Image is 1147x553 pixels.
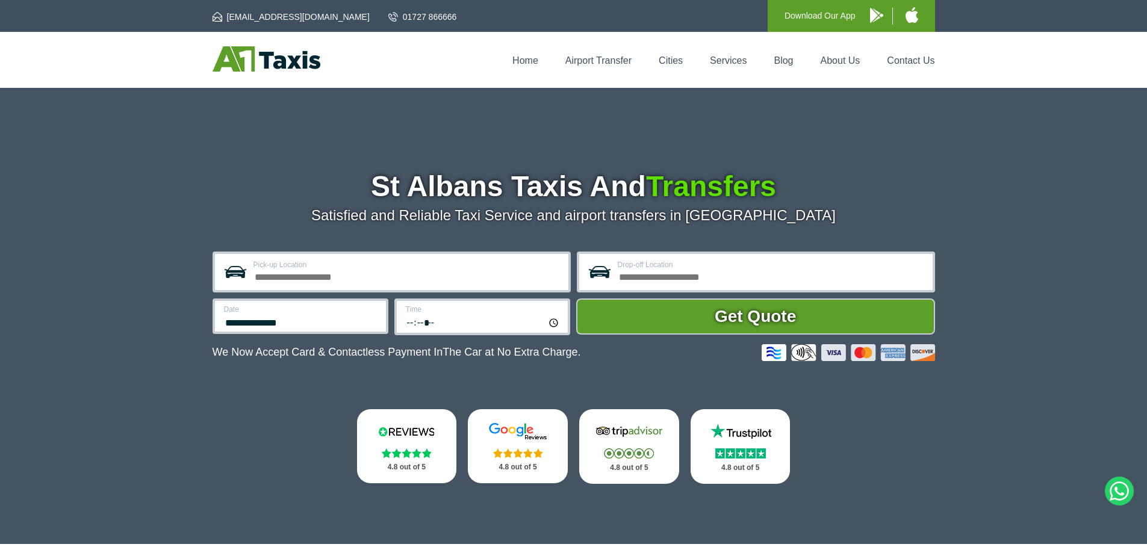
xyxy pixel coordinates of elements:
a: Tripadvisor Stars 4.8 out of 5 [579,409,679,484]
p: We Now Accept Card & Contactless Payment In [213,346,581,359]
label: Pick-up Location [253,261,561,268]
p: Download Our App [785,8,856,23]
img: Google [482,422,554,440]
label: Time [406,306,561,313]
p: 4.8 out of 5 [592,460,666,475]
img: Trustpilot [704,422,777,440]
a: About Us [821,55,860,66]
img: Tripadvisor [593,422,665,440]
a: Services [710,55,747,66]
button: Get Quote [576,298,935,335]
a: Contact Us [887,55,934,66]
a: Cities [659,55,683,66]
img: Credit And Debit Cards [762,344,935,361]
a: Home [512,55,538,66]
img: A1 Taxis iPhone App [906,7,918,23]
h1: St Albans Taxis And [213,172,935,201]
a: Airport Transfer [565,55,632,66]
img: Stars [382,448,432,458]
img: Reviews.io [370,422,443,440]
span: Transfers [646,170,776,202]
label: Date [224,306,379,313]
img: Stars [715,448,766,459]
a: Google Stars 4.8 out of 5 [468,409,568,483]
p: 4.8 out of 5 [481,460,555,475]
a: 01727 866666 [388,11,457,23]
p: 4.8 out of 5 [370,460,444,475]
img: Stars [493,448,543,458]
a: [EMAIL_ADDRESS][DOMAIN_NAME] [213,11,370,23]
p: 4.8 out of 5 [704,460,777,475]
label: Drop-off Location [618,261,925,268]
span: The Car at No Extra Charge. [443,346,580,358]
a: Reviews.io Stars 4.8 out of 5 [357,409,457,483]
img: Stars [604,448,654,459]
a: Blog [774,55,793,66]
img: A1 Taxis Android App [870,8,883,23]
p: Satisfied and Reliable Taxi Service and airport transfers in [GEOGRAPHIC_DATA] [213,207,935,224]
img: A1 Taxis St Albans LTD [213,46,320,72]
a: Trustpilot Stars 4.8 out of 5 [691,409,791,484]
